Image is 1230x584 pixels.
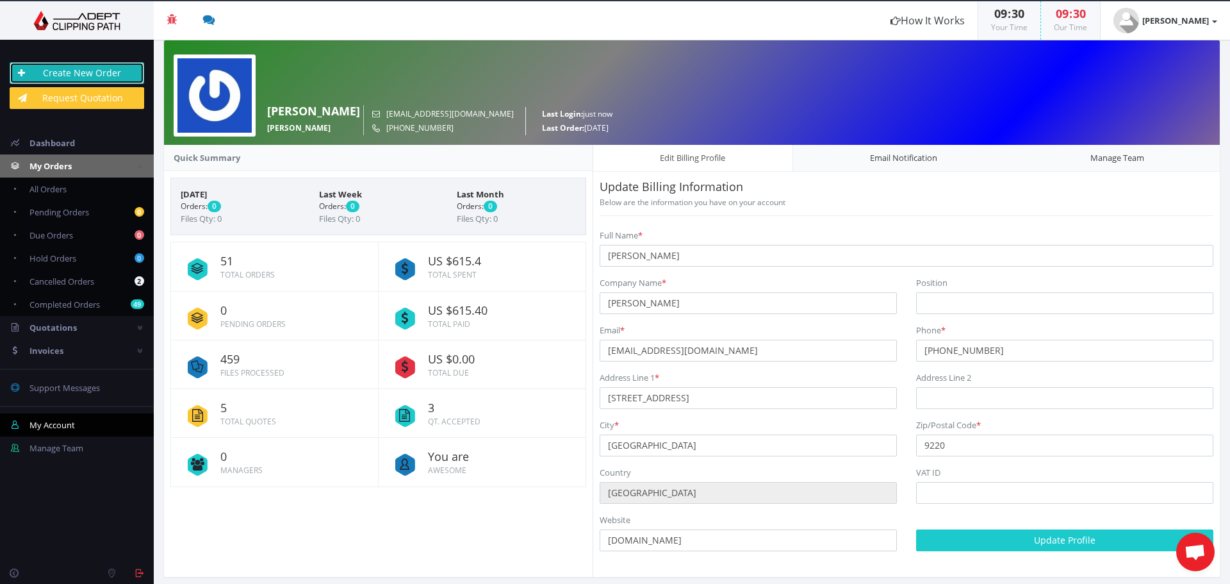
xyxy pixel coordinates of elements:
[1069,6,1073,21] span: :
[1007,6,1012,21] span: :
[267,121,331,135] span: [PERSON_NAME]
[542,122,584,133] strong: Last Order:
[267,103,360,119] strong: [PERSON_NAME]
[428,353,577,366] span: US $0.00
[174,152,240,163] strong: Quick Summary
[593,144,793,172] a: Edit Billing Profile
[29,253,76,264] span: Hold Orders
[181,292,368,340] a: 0 Pending Orders
[484,201,497,212] span: 0
[181,188,300,201] span: [DATE]
[220,319,286,330] small: Pending Orders
[220,465,263,476] small: Managers
[131,299,144,309] b: 49
[428,319,470,330] small: Total Paid
[29,345,63,356] span: Invoices
[29,276,94,287] span: Cancelled Orders
[29,206,89,218] span: Pending Orders
[428,255,577,268] span: US $615.4
[428,367,469,378] small: Total Due
[428,305,577,317] span: US $615.40
[600,197,785,208] small: Below are the information you have on your account
[135,253,144,263] b: 0
[388,242,577,290] a: US $615.4 Total Spent
[600,466,631,479] label: Country
[428,451,577,463] span: You are
[1142,15,1209,26] strong: [PERSON_NAME]
[536,121,612,135] small: [DATE]
[29,299,100,310] span: Completed Orders
[542,108,583,119] strong: Last Login:
[29,183,67,195] span: All Orders
[319,213,360,224] span: Files Qty: 0
[181,389,368,437] a: 5 Total Quotes
[600,229,643,242] label: Full Name
[457,213,498,224] span: Files Qty: 0
[10,11,144,30] img: Adept Graphics
[878,1,978,40] a: How It Works
[428,465,466,476] small: Awesome
[916,324,946,337] label: Phone
[457,201,576,212] small: Orders:
[29,382,100,394] span: Support Messages
[600,513,630,526] label: Website
[916,419,981,431] label: Zip/Postal Code
[372,121,514,135] small: [PHONE_NUMBER]
[428,416,480,427] small: QT. Accepted
[29,137,75,149] span: Dashboard
[220,269,275,280] small: Total Orders
[793,144,1014,172] a: Email Notification
[10,62,144,84] a: Create New Order
[388,340,577,388] a: US $0.00 Total Due
[600,324,625,337] label: Email
[372,107,514,121] small: [EMAIL_ADDRESS][DOMAIN_NAME]
[1054,22,1087,33] small: Our Time
[994,6,1007,21] span: 09
[29,419,75,431] span: My Account
[10,87,144,109] a: Request Quotation
[1073,6,1086,21] span: 30
[916,371,971,384] label: Address Line 2
[916,340,1213,362] input: Phone
[388,438,577,486] a: You are Awesome
[428,269,477,280] small: Total Spent
[319,201,438,212] small: Orders:
[428,402,577,415] span: 3
[29,322,77,333] span: Quotations
[181,340,368,388] a: 459 Files Processed
[220,353,368,366] span: 459
[388,292,577,340] a: US $615.40 Total Paid
[181,438,368,486] a: 0 Managers
[1056,6,1069,21] span: 09
[29,442,83,454] span: Manage Team
[991,22,1028,33] small: Your Time
[457,188,576,201] span: Last Month
[1113,8,1139,33] img: user_default.jpg
[600,419,619,431] label: City
[916,276,947,289] label: Position
[29,160,72,172] span: My Orders
[600,178,1213,196] p: Update Billing Information
[220,402,368,415] span: 5
[220,305,368,317] span: 0
[181,242,368,290] a: 51 Total Orders
[1176,533,1215,571] div: Åben chat
[220,451,368,463] span: 0
[600,276,666,289] label: Company Name
[135,230,144,240] b: 0
[220,416,276,427] small: Total Quotes
[220,367,284,378] small: Files Processed
[220,255,368,268] span: 51
[319,188,438,201] span: Last Week
[1012,6,1024,21] span: 30
[916,466,940,479] label: VAT ID
[916,530,1213,551] button: Update Profile
[600,371,659,384] label: Address Line 1
[181,201,300,212] small: Orders:
[346,201,359,212] span: 0
[536,107,612,121] small: just now
[388,389,577,437] a: 3 QT. Accepted
[135,276,144,286] b: 2
[208,201,221,212] span: 0
[181,213,222,224] span: Files Qty: 0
